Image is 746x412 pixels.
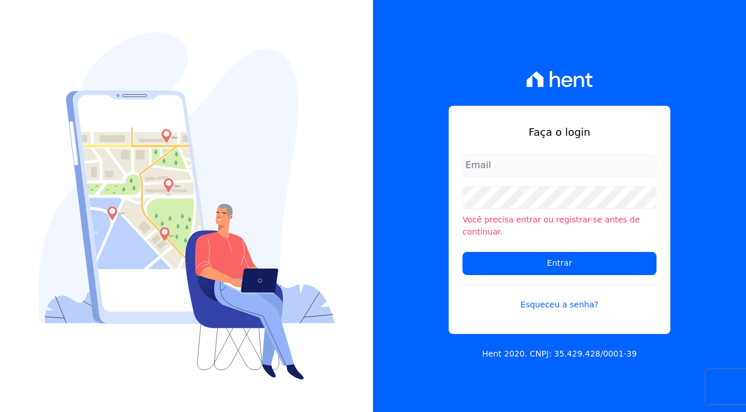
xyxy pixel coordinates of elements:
input: Email [462,154,657,177]
img: Login [38,32,335,380]
li: Você precisa entrar ou registrar-se antes de continuar. [462,214,657,238]
input: Entrar [462,252,657,275]
a: Esqueceu a senha? [462,284,657,311]
h1: Faça o login [462,124,657,140]
p: Hent 2020. CNPJ: 35.429.428/0001-39 [482,348,637,360]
